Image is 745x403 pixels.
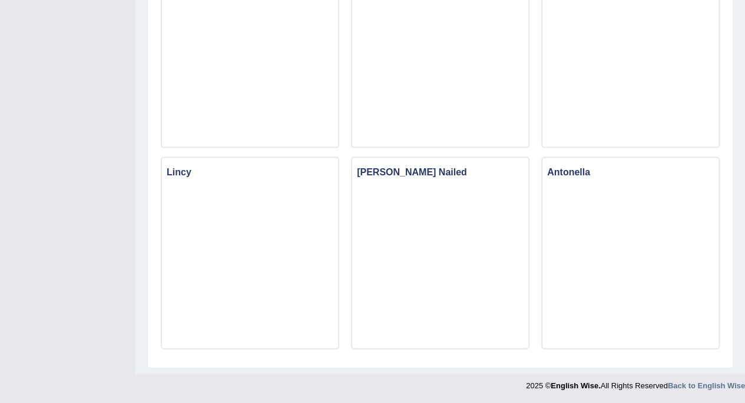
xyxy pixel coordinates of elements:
div: 2025 © All Rights Reserved [526,374,745,391]
h3: Lincy [162,164,338,181]
strong: English Wise. [551,381,600,390]
a: Back to English Wise [668,381,745,390]
h3: [PERSON_NAME] Nailed [352,164,528,181]
h3: Antonella [542,164,718,181]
